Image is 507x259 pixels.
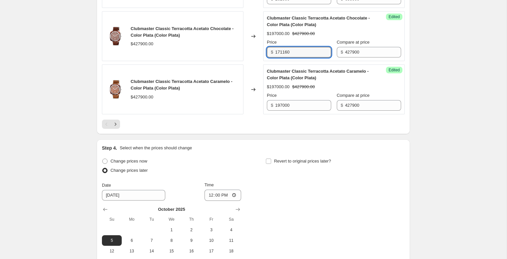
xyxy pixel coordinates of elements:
span: $ [271,50,273,55]
th: Saturday [221,214,241,225]
nav: Pagination [102,120,120,129]
span: Clubmaster Classic Terracotta Acetato Chocolate - Color Plata (Color Plata) [267,16,370,27]
span: Clubmaster Classic Terracotta Acetato Chocolate - Color Plata (Color Plata) [131,26,234,38]
input: 9/29/2025 [102,190,165,201]
div: $197000.00 [267,30,290,37]
span: 10 [204,238,219,243]
span: $ [271,103,273,108]
span: 4 [224,227,238,233]
span: We [164,217,179,222]
span: 17 [204,248,219,254]
strike: $427900.00 [292,30,315,37]
button: Next [111,120,120,129]
button: Show next month, November 2025 [233,205,242,214]
span: Su [105,217,119,222]
button: Tuesday October 14 2025 [142,246,162,256]
span: 5 [105,238,119,243]
button: Friday October 3 2025 [202,225,221,235]
span: Th [184,217,199,222]
span: 18 [224,248,238,254]
span: Revert to original prices later? [274,159,331,164]
span: Change prices later [111,168,148,173]
span: Sa [224,217,238,222]
button: Show previous month, September 2025 [101,205,110,214]
span: 14 [144,248,159,254]
span: 2 [184,227,199,233]
button: Monday October 13 2025 [122,246,142,256]
span: 15 [164,248,179,254]
span: Price [267,40,277,45]
span: Clubmaster Classic Terracotta Acetato Caramelo - Color Plata (Color Plata) [267,69,369,80]
span: $ [341,50,343,55]
th: Tuesday [142,214,162,225]
button: Tuesday October 7 2025 [142,235,162,246]
span: Date [102,183,111,188]
span: 7 [144,238,159,243]
img: ClubmasterClassicTerracotta-2040-SA-T-38-NTC_ab027fe9-8a02-4169-af25-4fdce28ef1d3_80x.jpg [106,80,125,99]
button: Thursday October 16 2025 [181,246,201,256]
button: Wednesday October 15 2025 [162,246,181,256]
th: Monday [122,214,142,225]
span: $ [341,103,343,108]
button: Saturday October 11 2025 [221,235,241,246]
button: Sunday October 5 2025 [102,235,122,246]
span: 12 [105,248,119,254]
div: $427900.00 [131,41,153,47]
span: Edited [389,67,400,73]
button: Wednesday October 1 2025 [162,225,181,235]
span: Fr [204,217,219,222]
th: Thursday [181,214,201,225]
button: Sunday October 12 2025 [102,246,122,256]
strike: $427900.00 [292,84,315,90]
span: 6 [124,238,139,243]
span: 11 [224,238,238,243]
span: 13 [124,248,139,254]
span: Compare at price [337,93,370,98]
img: ClubmasterClassicTerracotta-2040-SA-T-37-NTCH_0853434d-8336-4914-9fe6-fc6a4b45f2cb_80x.jpg [106,26,125,46]
span: Time [205,182,214,187]
span: 9 [184,238,199,243]
button: Saturday October 18 2025 [221,246,241,256]
span: 1 [164,227,179,233]
h2: Step 4. [102,145,117,151]
div: $427900.00 [131,94,153,100]
button: Monday October 6 2025 [122,235,142,246]
span: Compare at price [337,40,370,45]
th: Wednesday [162,214,181,225]
button: Friday October 17 2025 [202,246,221,256]
th: Friday [202,214,221,225]
span: Mo [124,217,139,222]
button: Wednesday October 8 2025 [162,235,181,246]
button: Friday October 10 2025 [202,235,221,246]
span: Price [267,93,277,98]
span: Tu [144,217,159,222]
span: 16 [184,248,199,254]
p: Select when the prices should change [120,145,192,151]
span: Clubmaster Classic Terracotta Acetato Caramelo - Color Plata (Color Plata) [131,79,233,91]
span: 8 [164,238,179,243]
span: Edited [389,14,400,19]
button: Thursday October 2 2025 [181,225,201,235]
span: 3 [204,227,219,233]
input: 12:00 [205,190,241,201]
div: $197000.00 [267,84,290,90]
button: Saturday October 4 2025 [221,225,241,235]
button: Thursday October 9 2025 [181,235,201,246]
th: Sunday [102,214,122,225]
span: Change prices now [111,159,147,164]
